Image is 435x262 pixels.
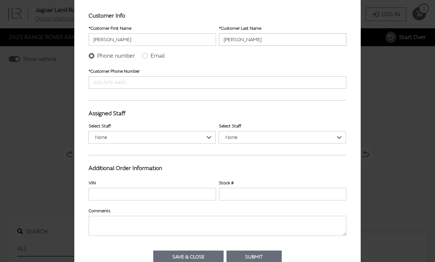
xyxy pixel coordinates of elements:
span: None [93,134,211,141]
h3: Additional Order Information [89,164,346,173]
span: None [88,131,216,144]
span: None [219,131,346,144]
label: Customer First Name [89,25,131,32]
input: John [89,33,216,46]
label: Customer Phone Number [89,68,140,75]
h3: Customer Info [89,11,346,20]
label: Phone number [97,52,135,60]
label: Stock # [219,180,234,186]
label: Select Staff [89,123,111,130]
h3: Assigned Staff [89,109,346,118]
input: 888-579-4458 [89,76,346,89]
label: Email [151,52,165,60]
input: Doe [219,33,346,46]
label: Customer Last Name [219,25,261,32]
label: VIN [89,180,96,186]
span: None [223,134,341,141]
label: Comments [89,208,110,214]
label: Select Staff [219,123,241,130]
